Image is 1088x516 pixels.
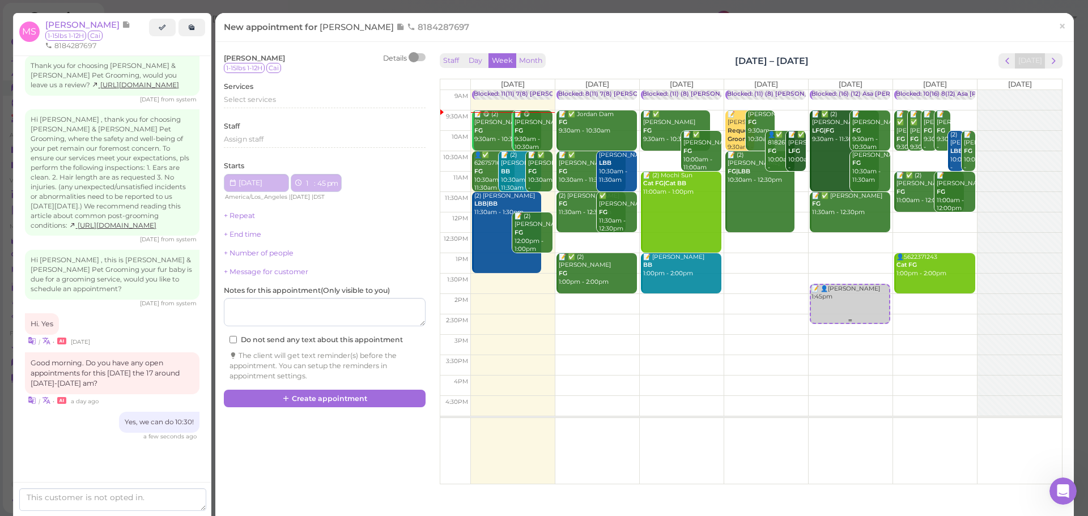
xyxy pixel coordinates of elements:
[852,151,890,185] div: [PERSON_NAME] 10:30am - 11:30am
[454,378,468,385] span: 4pm
[313,193,325,201] span: DST
[585,80,609,88] span: [DATE]
[45,19,130,30] a: [PERSON_NAME]
[454,92,468,100] span: 9am
[964,147,972,155] b: FG
[909,110,923,169] div: 📝 ✅ [PERSON_NAME] 9:30am - 10:30am
[670,80,694,88] span: [DATE]
[559,118,567,126] b: FG
[446,357,468,365] span: 3:30pm
[558,110,637,135] div: 📝 ✅ Jordan Dam 9:30am - 10:30am
[727,151,794,185] div: 📝 (2) [PERSON_NAME] 10:30am - 12:30pm
[320,22,396,32] span: [PERSON_NAME]
[224,82,253,92] label: Services
[446,113,468,120] span: 9:30am
[224,95,276,104] span: Select services
[599,159,611,167] b: LBB
[225,193,287,201] span: America/Los_Angeles
[224,54,285,62] span: [PERSON_NAME]
[444,235,468,242] span: 12:30pm
[896,135,905,143] b: FG
[896,188,905,195] b: FG
[488,53,516,69] button: Week
[558,253,637,287] div: 📝 ✅ (2) [PERSON_NAME] 1:00pm - 2:00pm
[474,127,483,134] b: FG
[456,255,468,263] span: 1pm
[224,285,390,296] label: Notes for this appointment ( Only visible to you )
[643,172,721,197] div: 📝 (2) Mochi Sun 11:00am - 1:00pm
[528,151,552,201] div: 📝 ✅ [PERSON_NAME] 10:30am - 11:30am
[229,335,403,345] label: Do not send any text about this appointment
[25,109,199,236] div: Hi [PERSON_NAME] , thank you for choosing [PERSON_NAME] & [PERSON_NAME] Pet Grooming, where the s...
[25,394,199,406] div: •
[500,151,541,193] div: 📝 (2) [PERSON_NAME] 10:30am - 11:30am
[474,168,483,175] b: FG
[452,215,468,222] span: 12pm
[224,249,294,257] a: + Number of people
[45,19,122,30] span: [PERSON_NAME]
[25,313,59,335] div: Hi. Yes
[559,168,567,175] b: FG
[811,110,879,144] div: 📝 ✅ (2) [PERSON_NAME] 9:30am - 11:30am
[728,127,765,143] b: Request Groomer|FG
[963,131,975,181] div: 📝 [PERSON_NAME] 10:00am - 11:00am
[910,135,919,143] b: FG
[558,151,626,185] div: 📝 ✅ [PERSON_NAME] 10:30am - 11:30am
[1015,53,1045,69] button: [DATE]
[748,118,756,126] b: FG
[443,153,468,161] span: 10:30am
[1045,53,1062,69] button: next
[474,200,498,207] b: LBB|BB
[811,90,1030,99] div: Blocked: (16) (12) Asa [PERSON_NAME] [PERSON_NAME] • Appointment
[224,211,255,220] a: + Repeat
[229,336,237,343] input: Do not send any text about this appointment
[812,200,821,207] b: FG
[71,398,99,405] span: 10/12/2025 08:31am
[224,135,263,143] span: Assign staff
[224,390,426,408] button: Create appointment
[224,63,265,73] span: 1-15lbs 1-12H
[852,127,861,134] b: FG
[19,22,40,42] span: MS
[161,96,197,103] span: from system
[25,250,199,300] div: Hi [PERSON_NAME] , this is [PERSON_NAME] & [PERSON_NAME] Pet Grooming your fur baby is due for a ...
[683,131,721,172] div: 📝 ✅ [PERSON_NAME] 10:00am - 11:00am
[474,110,541,144] div: 📝 😋 (2) [PERSON_NAME] 9:30am - 10:30am
[453,174,468,181] span: 11am
[728,168,750,175] b: FG|LBB
[383,53,407,63] div: Details
[92,81,179,89] a: [URL][DOMAIN_NAME]
[25,352,199,394] div: Good morning. Do you have any open appointments for this [DATE] the 17 around [DATE]-[DATE] am?
[937,127,945,134] b: FG
[140,96,161,103] span: 08/15/2025 02:28pm
[559,200,567,207] b: FG
[501,168,510,175] b: BB
[462,53,489,69] button: Day
[140,236,161,243] span: 08/15/2025 03:16pm
[788,131,806,181] div: 📝 ✅ [PERSON_NAME] 10:00am - 11:00am
[88,31,103,41] span: Cai
[559,270,567,277] b: FG
[119,412,199,433] div: Yes, we can do 10:30!
[735,54,809,67] h2: [DATE] – [DATE]
[643,90,790,99] div: Blocked: (11) (8) [PERSON_NAME] • Appointment
[39,338,40,346] i: |
[950,147,963,155] b: LBB
[528,168,537,175] b: FG
[122,19,130,30] span: Note
[683,147,692,155] b: FG
[454,296,468,304] span: 2pm
[445,398,468,406] span: 4:30pm
[474,151,515,193] div: 👤✅ 6267571622 10:30am - 11:30am
[39,398,40,405] i: |
[1008,80,1032,88] span: [DATE]
[474,90,629,99] div: Blocked: 11(11) 7(8) [PERSON_NAME] • Appointment
[896,172,963,205] div: 📝 ✅ (2) [PERSON_NAME] 11:00am - 12:00pm
[558,90,713,99] div: Blocked: 8(11) 7(8) [PERSON_NAME] • Appointment
[516,53,546,69] button: Month
[69,221,156,229] a: [URL][DOMAIN_NAME]
[224,22,472,32] span: New appointment for
[923,110,937,160] div: 📝 [PERSON_NAME] 9:30am - 10:30am
[936,172,975,213] div: 📝 [PERSON_NAME] 11:00am - 12:00pm
[558,192,626,217] div: (2) [PERSON_NAME] 11:30am - 12:30pm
